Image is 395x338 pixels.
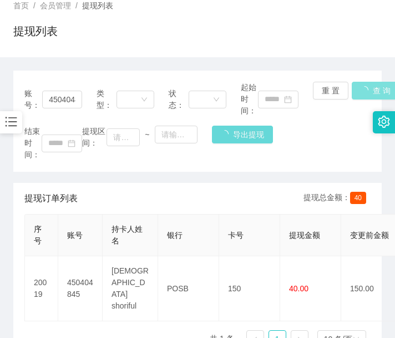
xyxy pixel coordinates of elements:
span: 账号 [67,231,83,240]
input: 请输入最大值为 [155,126,197,143]
i: 图标: setting [378,116,390,128]
td: 150 [219,256,280,321]
td: 450404845 [58,256,103,321]
span: 变更前金额 [350,231,389,240]
span: 持卡人姓名 [112,225,143,245]
span: / [75,1,78,10]
button: 重 置 [313,82,348,100]
span: 40.00 [289,284,308,293]
td: 20019 [25,256,58,321]
span: / [33,1,36,10]
span: 卡号 [228,231,244,240]
i: 图标: calendar [284,96,292,103]
span: 账号： [24,88,42,111]
h1: 提现列表 [13,23,58,39]
input: 请输入 [42,91,82,108]
i: 图标: down [141,96,148,104]
span: 40 [350,192,366,204]
i: 图标: down [213,96,220,104]
span: 提现列表 [82,1,113,10]
i: 图标: bars [4,115,18,129]
span: 银行 [167,231,183,240]
span: 类型： [97,88,117,111]
span: 提现金额 [289,231,320,240]
span: 提现订单列表 [24,192,78,205]
input: 请输入最小值为 [107,128,140,146]
div: 提现总金额： [303,192,371,205]
span: 提现区间： [82,126,107,149]
span: 结束时间： [24,126,42,161]
span: 起始时间： [241,82,258,117]
td: POSB [158,256,219,321]
span: 状态： [169,88,189,111]
i: 图标: calendar [68,140,75,147]
span: 序号 [34,225,42,245]
span: ~ [140,129,155,141]
span: 首页 [13,1,29,10]
td: [DEMOGRAPHIC_DATA] shoriful [103,256,158,321]
span: 会员管理 [40,1,71,10]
